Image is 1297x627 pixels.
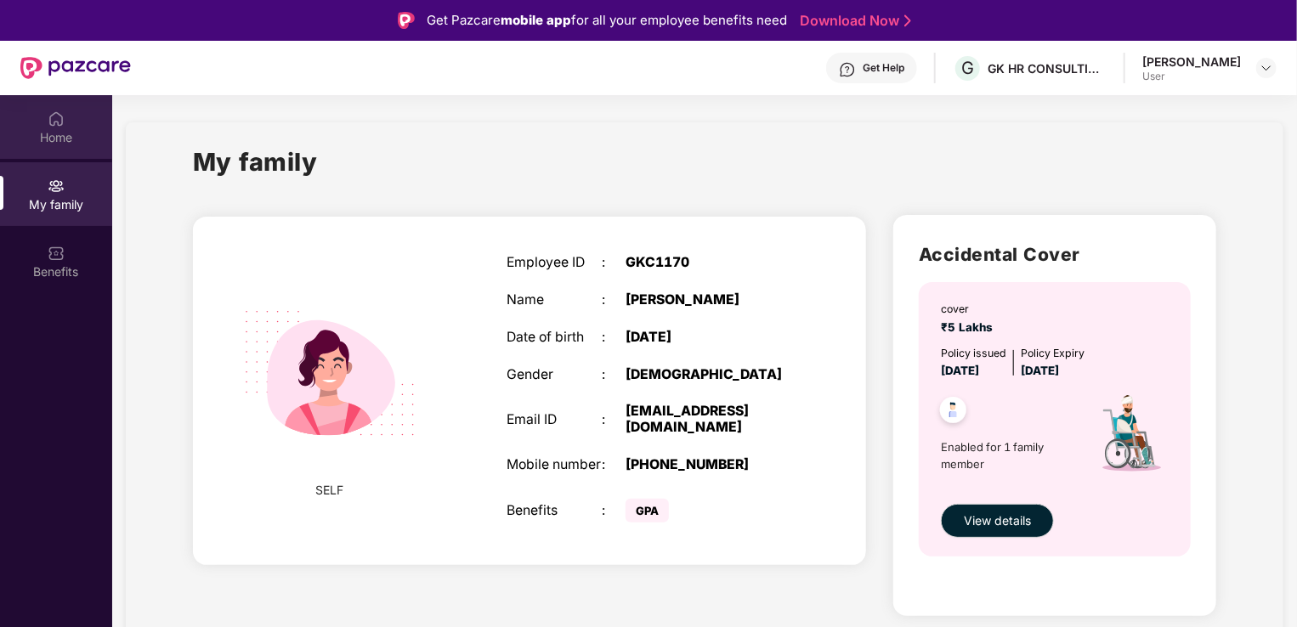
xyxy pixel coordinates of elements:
div: Email ID [507,412,602,428]
div: Policy Expiry [1021,345,1085,361]
img: New Pazcare Logo [20,57,131,79]
div: : [602,330,626,346]
div: Employee ID [507,255,602,271]
div: Gender [507,367,602,383]
div: Get Help [863,61,904,75]
div: [EMAIL_ADDRESS][DOMAIN_NAME] [626,404,792,436]
img: svg+xml;base64,PHN2ZyBpZD0iSGVscC0zMngzMiIgeG1sbnM9Imh0dHA6Ly93d3cudzMub3JnLzIwMDAvc3ZnIiB3aWR0aD... [839,61,856,78]
div: [PHONE_NUMBER] [626,457,792,473]
img: svg+xml;base64,PHN2ZyBpZD0iSG9tZSIgeG1sbnM9Imh0dHA6Ly93d3cudzMub3JnLzIwMDAvc3ZnIiB3aWR0aD0iMjAiIG... [48,110,65,127]
div: Date of birth [507,330,602,346]
div: : [602,412,626,428]
span: ₹5 Lakhs [941,320,1000,334]
a: Download Now [800,12,906,30]
div: : [602,367,626,383]
div: GK HR CONSULTING INDIA PRIVATE LIMITED [988,60,1107,76]
img: svg+xml;base64,PHN2ZyB3aWR0aD0iMjAiIGhlaWdodD0iMjAiIHZpZXdCb3g9IjAgMCAyMCAyMCIgZmlsbD0ibm9uZSIgeG... [48,178,65,195]
span: GPA [626,499,669,522]
span: G [961,58,974,78]
div: : [602,292,626,308]
div: Policy issued [941,345,1006,361]
img: icon [1076,380,1183,495]
div: Benefits [507,503,602,519]
button: View details [941,504,1054,538]
span: Enabled for 1 family member [941,438,1076,473]
h2: Accidental Cover [919,240,1191,268]
span: [DATE] [941,364,979,377]
div: Mobile number [507,457,602,473]
span: [DATE] [1021,364,1059,377]
div: Name [507,292,602,308]
img: Logo [398,12,415,29]
div: GKC1170 [626,255,792,271]
strong: mobile app [501,12,571,28]
div: : [602,457,626,473]
div: User [1142,70,1241,83]
img: Stroke [904,12,911,30]
div: [PERSON_NAME] [1142,54,1241,70]
div: : [602,503,626,519]
img: svg+xml;base64,PHN2ZyBpZD0iQmVuZWZpdHMiIHhtbG5zPSJodHRwOi8vd3d3LnczLm9yZy8yMDAwL3N2ZyIgd2lkdGg9Ij... [48,245,65,262]
span: SELF [315,481,343,500]
div: cover [941,301,1000,317]
div: Get Pazcare for all your employee benefits need [427,10,787,31]
img: svg+xml;base64,PHN2ZyB4bWxucz0iaHR0cDovL3d3dy53My5vcmcvMjAwMC9zdmciIHdpZHRoPSI0OC45NDMiIGhlaWdodD... [932,392,974,433]
h1: My family [193,143,318,181]
img: svg+xml;base64,PHN2ZyBpZD0iRHJvcGRvd24tMzJ4MzIiIHhtbG5zPSJodHRwOi8vd3d3LnczLm9yZy8yMDAwL3N2ZyIgd2... [1260,61,1273,75]
div: [DEMOGRAPHIC_DATA] [626,367,792,383]
div: : [602,255,626,271]
img: svg+xml;base64,PHN2ZyB4bWxucz0iaHR0cDovL3d3dy53My5vcmcvMjAwMC9zdmciIHdpZHRoPSIyMjQiIGhlaWdodD0iMT... [222,266,437,481]
div: [DATE] [626,330,792,346]
div: [PERSON_NAME] [626,292,792,308]
span: View details [964,511,1031,530]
